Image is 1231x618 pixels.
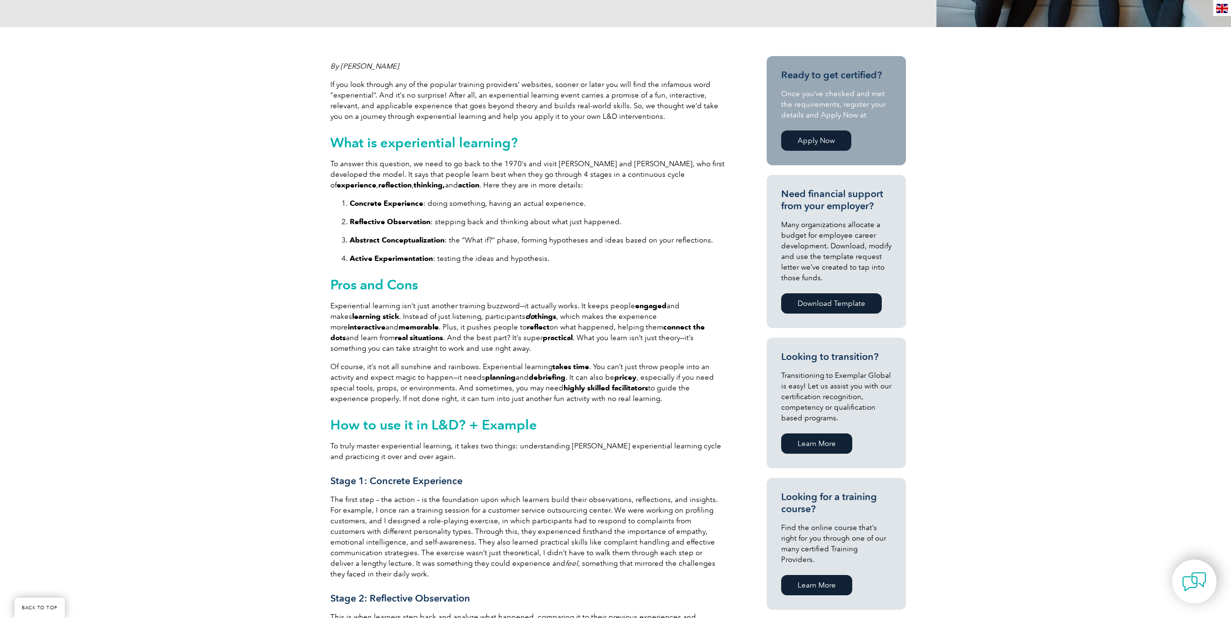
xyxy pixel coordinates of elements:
[399,323,439,331] strong: memorable
[552,362,589,371] strong: takes time
[781,522,891,565] p: Find the online course that’s right for you through one of our many certified Training Providers.
[458,181,479,189] strong: action
[529,373,565,382] strong: debriefing
[15,598,65,618] a: BACK TO TOP
[534,312,556,321] strong: things
[781,433,852,454] a: Learn More
[1182,570,1206,594] img: contact-chat.png
[350,217,430,226] strong: Reflective Observation
[330,276,418,293] span: Pros and Cons
[565,559,578,568] em: feel
[614,373,637,382] strong: pricey
[330,134,518,151] span: What is experiential learning?
[378,181,412,189] strong: reflection
[781,88,891,120] p: Once you’ve checked and met the requirements, register your details and Apply Now at
[330,592,470,604] span: Stage 2: Reflective Observation
[1216,4,1228,13] img: en
[337,181,376,189] strong: experience
[350,217,622,226] span: : stepping back and thinking about what just happened.
[395,333,443,342] strong: real situations
[781,293,882,314] a: Download Template
[330,495,718,578] span: The first step – the action – is the foundation upon which learners build their observations, ref...
[781,370,891,423] p: Transitioning to Exemplar Global is easy! Let us assist you with our certification recognition, c...
[350,199,586,208] span: : doing something, having an actual experience.
[348,323,386,331] strong: interactive
[330,302,705,353] span: Experiential learning isn’t just another training buzzword—it actually works. It keeps people and...
[330,417,537,433] span: How to use it in L&D? + Example
[350,236,713,244] span: : the “What if?” phase, forming hypotheses and ideas based on your reflections.
[781,188,891,212] h3: Need financial support from your employer?
[352,312,399,321] strong: learning stick
[350,236,445,244] strong: Abstract Conceptualization
[781,491,891,515] h3: Looking for a training course?
[564,384,648,392] strong: highly skilled facilitators
[330,79,727,122] p: If you look through any of the popular training providers’ websites, sooner or later you will fin...
[330,362,714,403] span: Of course, it’s not all sunshine and rainbows. Experiential learning . You can’t just throw peopl...
[414,181,445,189] strong: thinking,
[543,333,573,342] strong: practical
[330,475,462,487] span: Stage 1: Concrete Experience
[781,69,891,81] h3: Ready to get certified?
[781,575,852,595] a: Learn More
[330,159,725,189] span: To answer this question, we need to go back to the 1970’s and visit [PERSON_NAME] and [PERSON_NAM...
[635,302,667,310] strong: engaged
[350,254,549,263] span: : testing the ideas and hypothesis.
[781,130,851,151] a: Apply Now
[350,254,433,263] strong: Active Experimentation
[527,323,549,331] strong: reflect
[485,373,516,382] strong: planning
[781,219,891,283] p: Many organizations allocate a budget for employee career development. Download, modify and use th...
[350,199,423,208] strong: Concrete Experience
[330,442,721,461] span: To truly master experiential learning, it takes two things: understanding [PERSON_NAME] experient...
[525,312,534,321] em: do
[781,351,891,363] h3: Looking to transition?
[330,62,399,71] em: By [PERSON_NAME]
